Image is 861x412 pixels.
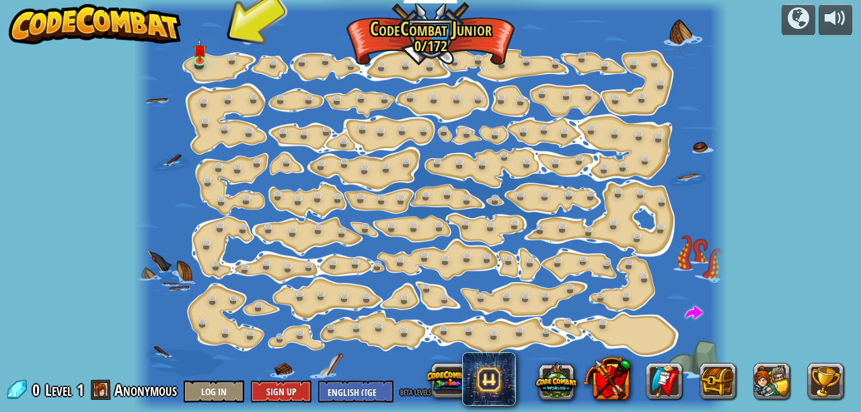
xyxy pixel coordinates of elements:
button: Sign Up [251,380,311,403]
span: 1 [77,379,84,401]
span: beta levels on [400,385,441,398]
span: 0 [32,379,44,401]
button: Adjust volume [819,4,852,36]
span: Anonymous [114,379,177,401]
img: CodeCombat - Learn how to code by playing a game [9,4,181,44]
button: Log In [184,380,244,403]
button: Campaigns [782,4,815,36]
span: Level [45,379,72,401]
img: level-banner-unstarted.png [193,39,207,62]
